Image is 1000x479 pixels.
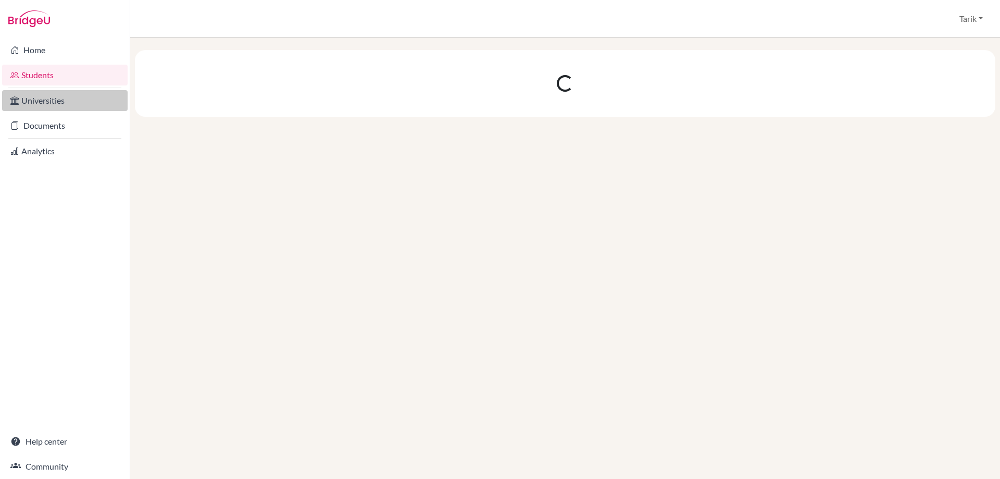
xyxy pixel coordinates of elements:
[8,10,50,27] img: Bridge-U
[2,40,128,60] a: Home
[2,90,128,111] a: Universities
[2,115,128,136] a: Documents
[2,65,128,85] a: Students
[2,431,128,452] a: Help center
[955,9,988,29] button: Tarik
[2,141,128,162] a: Analytics
[2,456,128,477] a: Community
